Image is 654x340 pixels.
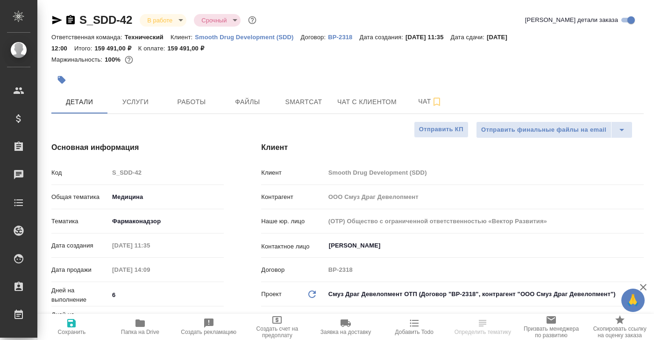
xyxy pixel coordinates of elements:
[105,56,123,63] p: 100%
[525,15,618,25] span: [PERSON_NAME] детали заказа
[249,326,306,339] span: Создать счет на предоплату
[405,34,451,41] p: [DATE] 11:35
[448,314,517,340] button: Определить тематику
[74,45,94,52] p: Итого:
[395,329,433,335] span: Добавить Todo
[194,14,241,27] div: В работе
[320,329,371,335] span: Заявка на доставку
[37,314,106,340] button: Сохранить
[419,124,463,135] span: Отправить КП
[408,96,453,107] span: Чат
[625,290,641,310] span: 🙏
[639,245,640,247] button: Open
[144,16,175,24] button: В работе
[169,96,214,108] span: Работы
[325,166,644,179] input: Пустое поле
[109,189,224,205] div: Медицина
[51,310,109,329] p: Дней на выполнение (авт.)
[380,314,448,340] button: Добавить Todo
[476,121,611,138] button: Отправить финальные файлы на email
[109,213,224,229] div: Фармаконадзор
[195,33,300,41] a: Smooth Drug Development (SDD)
[58,329,86,335] span: Сохранить
[261,242,325,251] p: Контактное лицо
[261,290,282,299] p: Проект
[199,16,229,24] button: Срочный
[523,326,580,339] span: Призвать менеджера по развитию
[109,166,224,179] input: Пустое поле
[337,96,397,108] span: Чат с клиентом
[451,34,487,41] p: Дата сдачи:
[167,45,211,52] p: 159 491,00 ₽
[325,190,644,204] input: Пустое поле
[171,34,195,41] p: Клиент:
[181,329,236,335] span: Создать рекламацию
[51,56,105,63] p: Маржинальность:
[113,96,158,108] span: Услуги
[51,70,72,90] button: Добавить тэг
[121,329,159,335] span: Папка на Drive
[51,192,109,202] p: Общая тематика
[281,96,326,108] span: Smartcat
[225,96,270,108] span: Файлы
[325,214,644,228] input: Пустое поле
[51,217,109,226] p: Тематика
[174,314,243,340] button: Создать рекламацию
[138,45,168,52] p: К оплате:
[431,96,442,107] svg: Подписаться
[261,168,325,177] p: Клиент
[312,314,380,340] button: Заявка на доставку
[125,34,171,41] p: Технический
[51,14,63,26] button: Скопировать ссылку для ЯМессенджера
[106,314,175,340] button: Папка на Drive
[51,265,109,275] p: Дата продажи
[65,14,76,26] button: Скопировать ссылку
[585,314,654,340] button: Скопировать ссылку на оценку заказа
[109,312,224,326] input: Пустое поле
[51,34,125,41] p: Ответственная команда:
[325,286,644,302] div: Смуз Драг Девелопмент ОТП (Договор "ВР-2318", контрагент "ООО Смуз Драг Девелопмент")
[140,14,186,27] div: В работе
[51,241,109,250] p: Дата создания
[476,121,633,138] div: split button
[455,329,511,335] span: Определить тематику
[261,265,325,275] p: Договор
[109,239,191,252] input: Пустое поле
[109,288,224,302] input: ✎ Введи что-нибудь
[328,34,359,41] p: ВР-2318
[328,33,359,41] a: ВР-2318
[51,286,109,305] p: Дней на выполнение
[621,289,645,312] button: 🙏
[481,125,606,135] span: Отправить финальные файлы на email
[261,192,325,202] p: Контрагент
[261,142,644,153] h4: Клиент
[360,34,405,41] p: Дата создания:
[51,142,224,153] h4: Основная информация
[195,34,300,41] p: Smooth Drug Development (SDD)
[123,54,135,66] button: 0.00 RUB;
[261,217,325,226] p: Наше юр. лицо
[325,263,644,276] input: Пустое поле
[517,314,586,340] button: Призвать менеджера по развитию
[246,14,258,26] button: Доп статусы указывают на важность/срочность заказа
[109,263,191,276] input: Пустое поле
[79,14,132,26] a: S_SDD-42
[57,96,102,108] span: Детали
[301,34,328,41] p: Договор:
[51,168,109,177] p: Код
[591,326,648,339] span: Скопировать ссылку на оценку заказа
[414,121,469,138] button: Отправить КП
[94,45,138,52] p: 159 491,00 ₽
[243,314,312,340] button: Создать счет на предоплату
